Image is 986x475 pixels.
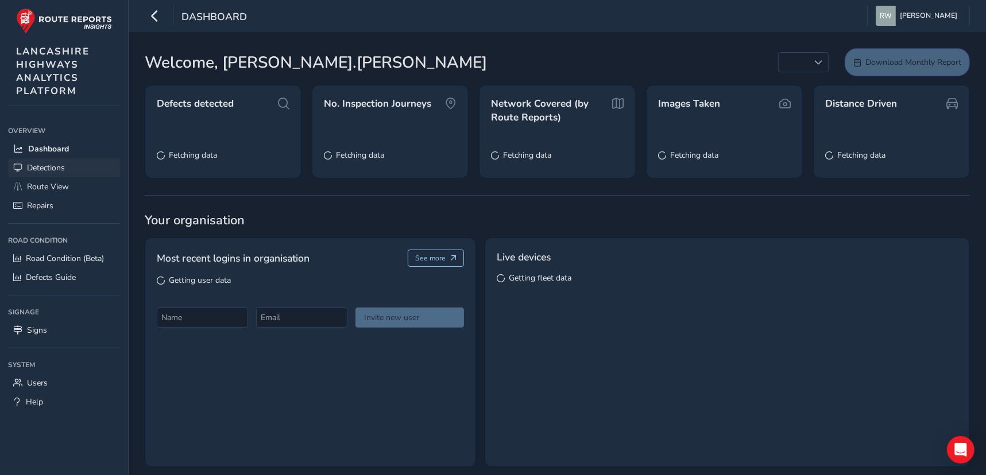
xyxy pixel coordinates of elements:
span: Live devices [497,250,551,264]
a: Road Condition (Beta) [8,249,120,268]
span: Users [27,377,48,388]
a: Users [8,373,120,392]
a: Dashboard [8,139,120,158]
a: Repairs [8,196,120,215]
span: Defects detected [157,97,234,111]
span: Fetching data [336,150,384,161]
span: Repairs [27,200,53,211]
span: Your organisation [145,212,970,229]
input: Email [256,307,347,328]
span: Fetching data [670,150,718,161]
span: Detections [27,162,65,173]
span: Most recent logins in organisation [157,251,310,266]
div: Road Condition [8,232,120,249]
button: [PERSON_NAME] [876,6,961,26]
span: [PERSON_NAME] [900,6,957,26]
img: rr logo [16,8,112,34]
button: See more [408,250,465,267]
a: Signs [8,321,120,340]
span: Help [26,396,43,407]
img: diamond-layout [876,6,896,26]
span: Signs [27,325,47,336]
div: Overview [8,122,120,139]
span: Defects Guide [26,272,76,283]
span: Getting fleet data [509,272,571,283]
span: Getting user data [169,275,231,286]
span: See more [415,254,446,263]
a: Defects Guide [8,268,120,287]
span: Road Condition (Beta) [26,253,104,264]
span: No. Inspection Journeys [324,97,431,111]
span: Dashboard [181,10,247,26]
div: Open Intercom Messenger [947,436,975,464]
span: Distance Driven [825,97,897,111]
div: Signage [8,303,120,321]
span: Route View [27,181,69,192]
a: Route View [8,177,120,196]
span: LANCASHIRE HIGHWAYS ANALYTICS PLATFORM [16,45,90,98]
input: Name [157,307,248,328]
span: Welcome, [PERSON_NAME].[PERSON_NAME] [145,50,487,75]
span: Network Covered (by Route Reports) [491,97,610,124]
a: Detections [8,158,120,177]
a: Help [8,392,120,411]
span: Fetching data [837,150,886,161]
span: Fetching data [169,150,217,161]
span: Images Taken [658,97,720,111]
span: Fetching data [503,150,551,161]
span: Dashboard [28,143,69,154]
div: System [8,356,120,373]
